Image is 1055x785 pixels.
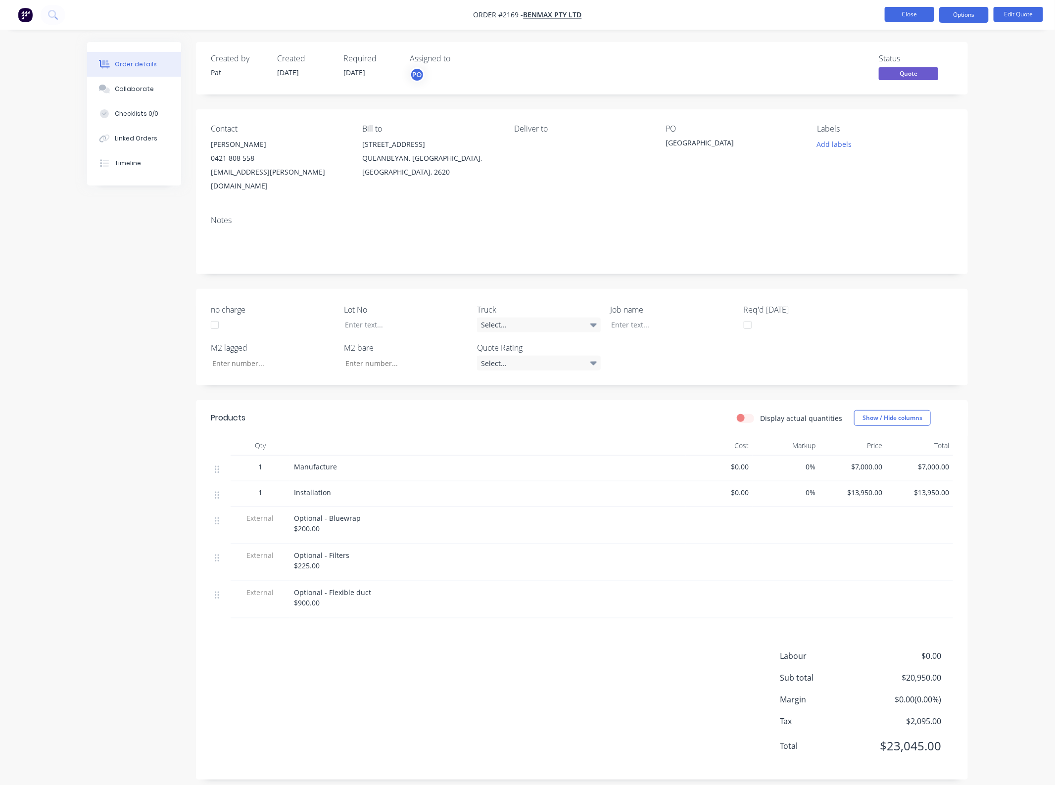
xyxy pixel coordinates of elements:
[890,487,949,498] span: $13,950.00
[868,693,941,705] span: $0.00 ( 0.00 %)
[879,67,938,80] span: Quote
[611,304,734,316] label: Job name
[211,342,335,354] label: M2 lagged
[258,462,262,472] span: 1
[294,462,337,471] span: Manufacture
[474,10,524,20] span: Order #2169 -
[294,488,331,497] span: Installation
[362,138,498,179] div: [STREET_ADDRESS]QUEANBEYAN, [GEOGRAPHIC_DATA], [GEOGRAPHIC_DATA], 2620
[690,487,749,498] span: $0.00
[87,77,181,101] button: Collaborate
[879,67,938,82] button: Quote
[477,356,601,370] div: Select...
[666,124,801,134] div: PO
[760,413,842,423] label: Display actual quantities
[87,151,181,176] button: Timeline
[410,54,509,63] div: Assigned to
[879,54,953,63] div: Status
[757,487,815,498] span: 0%
[854,410,931,426] button: Show / Hide columns
[362,138,498,151] div: [STREET_ADDRESS]
[780,650,868,662] span: Labour
[258,487,262,498] span: 1
[868,737,941,755] span: $23,045.00
[690,462,749,472] span: $0.00
[744,304,867,316] label: Req'd [DATE]
[294,513,361,533] span: Optional - Bluewrap $200.00
[780,693,868,705] span: Margin
[231,436,290,456] div: Qty
[885,7,934,22] button: Close
[886,436,953,456] div: Total
[211,216,953,225] div: Notes
[477,318,601,332] div: Select...
[868,672,941,684] span: $20,950.00
[780,740,868,752] span: Total
[994,7,1043,22] button: Edit Quote
[343,68,365,77] span: [DATE]
[294,551,349,570] span: Optional - Filters $225.00
[344,342,468,354] label: M2 bare
[780,672,868,684] span: Sub total
[524,10,582,20] a: Benmax Pty Ltd
[753,436,819,456] div: Markup
[780,715,868,727] span: Tax
[211,165,346,193] div: [EMAIL_ADDRESS][PERSON_NAME][DOMAIN_NAME]
[514,124,650,134] div: Deliver to
[868,715,941,727] span: $2,095.00
[211,67,265,78] div: Pat
[211,304,335,316] label: no charge
[235,513,286,523] span: External
[277,54,332,63] div: Created
[277,68,299,77] span: [DATE]
[344,304,468,316] label: Lot No
[939,7,989,23] button: Options
[817,124,953,134] div: Labels
[410,67,425,82] button: PO
[18,7,33,22] img: Factory
[211,138,346,193] div: [PERSON_NAME]0421 808 558[EMAIL_ADDRESS][PERSON_NAME][DOMAIN_NAME]
[868,650,941,662] span: $0.00
[204,356,335,370] input: Enter number...
[477,342,601,354] label: Quote Rating
[890,462,949,472] span: $7,000.00
[666,138,789,151] div: [GEOGRAPHIC_DATA]
[211,138,346,151] div: [PERSON_NAME]
[362,151,498,179] div: QUEANBEYAN, [GEOGRAPHIC_DATA], [GEOGRAPHIC_DATA], 2620
[211,124,346,134] div: Contact
[87,126,181,151] button: Linked Orders
[87,101,181,126] button: Checklists 0/0
[819,436,886,456] div: Price
[343,54,398,63] div: Required
[823,487,882,498] span: $13,950.00
[294,588,371,607] span: Optional - Flexible duct $900.00
[211,151,346,165] div: 0421 808 558
[115,159,141,168] div: Timeline
[115,85,154,93] div: Collaborate
[337,356,468,370] input: Enter number...
[235,550,286,560] span: External
[211,54,265,63] div: Created by
[823,462,882,472] span: $7,000.00
[686,436,753,456] div: Cost
[115,109,158,118] div: Checklists 0/0
[757,462,815,472] span: 0%
[87,52,181,77] button: Order details
[235,587,286,598] span: External
[362,124,498,134] div: Bill to
[477,304,601,316] label: Truck
[115,134,157,143] div: Linked Orders
[115,60,157,69] div: Order details
[812,138,857,151] button: Add labels
[211,412,245,424] div: Products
